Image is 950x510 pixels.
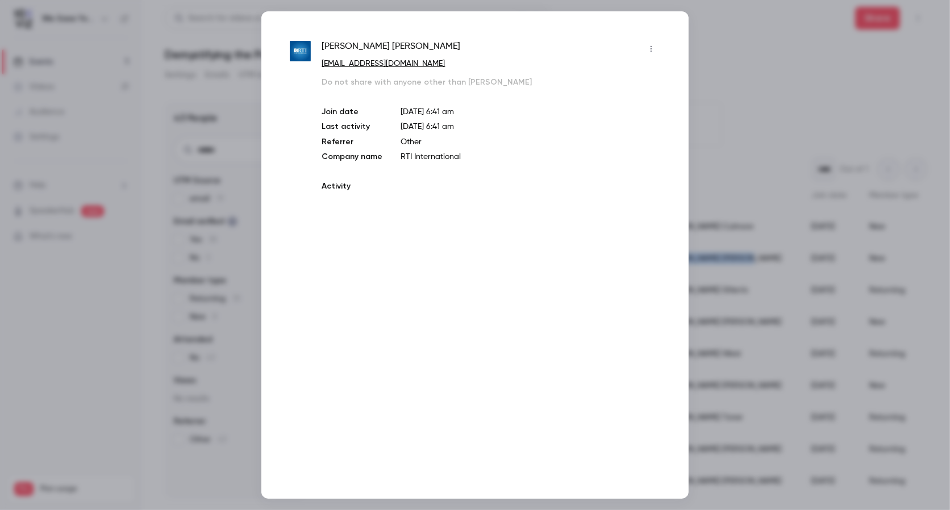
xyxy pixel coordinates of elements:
p: Last activity [322,121,383,133]
p: Activity [322,181,660,192]
p: Referrer [322,136,383,148]
span: [DATE] 6:41 am [401,123,455,131]
p: Join date [322,106,383,118]
p: Do not share with anyone other than [PERSON_NAME] [322,77,660,88]
p: Other [401,136,660,148]
span: [PERSON_NAME] [PERSON_NAME] [322,40,461,58]
img: rti.org [290,41,311,62]
p: Company name [322,151,383,162]
p: [DATE] 6:41 am [401,106,660,118]
a: [EMAIL_ADDRESS][DOMAIN_NAME] [322,60,445,68]
p: RTI International [401,151,660,162]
